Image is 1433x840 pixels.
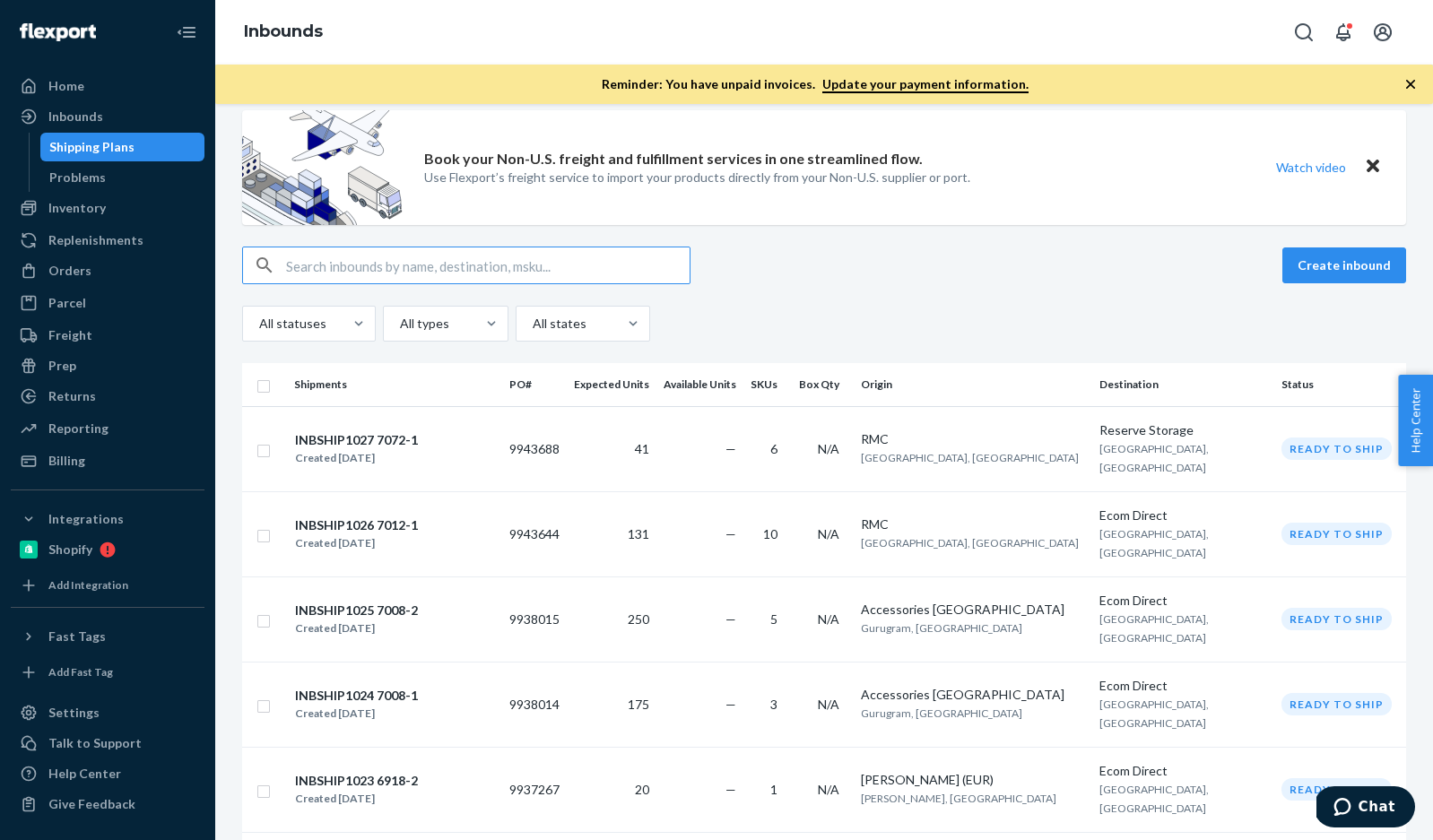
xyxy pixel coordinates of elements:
[424,169,970,186] p: Use Flexport’s freight service to import your products directly from your Non-U.S. supplier or port.
[287,363,502,406] th: Shipments
[861,536,1079,550] span: [GEOGRAPHIC_DATA], [GEOGRAPHIC_DATA]
[11,759,204,788] a: Help Center
[770,782,777,797] span: 1
[861,792,1056,805] span: [PERSON_NAME], [GEOGRAPHIC_DATA]
[502,406,567,491] td: 9943688
[424,149,923,169] p: Book your Non-U.S. freight and fulfillment services in one streamlined flow.
[1281,693,1392,715] div: Ready to ship
[628,697,649,712] span: 175
[48,326,92,344] div: Freight
[628,526,649,541] span: 131
[725,782,736,797] span: —
[49,138,135,156] div: Shipping Plans
[770,441,777,456] span: 6
[48,664,113,680] div: Add Fast Tag
[48,420,109,437] div: Reporting
[295,534,418,552] div: Created [DATE]
[861,771,1085,789] div: [PERSON_NAME] (EUR)
[770,697,777,712] span: 3
[286,247,690,283] input: Search inbounds by name, destination, msku...
[1099,527,1209,559] span: [GEOGRAPHIC_DATA], [GEOGRAPHIC_DATA]
[48,765,121,783] div: Help Center
[1099,783,1209,815] span: [GEOGRAPHIC_DATA], [GEOGRAPHIC_DATA]
[48,77,84,95] div: Home
[11,382,204,411] a: Returns
[1274,363,1406,406] th: Status
[861,451,1079,464] span: [GEOGRAPHIC_DATA], [GEOGRAPHIC_DATA]
[1325,14,1361,50] button: Open notifications
[635,782,649,797] span: 20
[1092,363,1274,406] th: Destination
[48,294,86,312] div: Parcel
[295,772,418,790] div: INBSHIP1023 6918-2
[295,687,418,705] div: INBSHIP1024 7008-1
[11,72,204,100] a: Home
[1099,507,1267,524] div: Ecom Direct
[818,611,839,627] span: N/A
[295,790,418,808] div: Created [DATE]
[169,14,204,50] button: Close Navigation
[861,686,1085,704] div: Accessories [GEOGRAPHIC_DATA]
[48,577,128,593] div: Add Integration
[1281,437,1392,460] div: Ready to ship
[1281,778,1392,801] div: Ready to ship
[725,611,736,627] span: —
[20,23,96,41] img: Flexport logo
[295,516,418,534] div: INBSHIP1026 7012-1
[1281,523,1392,545] div: Ready to ship
[725,697,736,712] span: —
[295,705,418,723] div: Created [DATE]
[502,662,567,747] td: 9938014
[854,363,1092,406] th: Origin
[1365,14,1401,50] button: Open account menu
[11,729,204,758] button: Talk to Support
[1286,14,1322,50] button: Open Search Box
[1316,786,1415,831] iframe: Opens a widget where you can chat to one of our agents
[48,452,85,470] div: Billing
[770,611,777,627] span: 5
[818,441,839,456] span: N/A
[861,601,1085,619] div: Accessories [GEOGRAPHIC_DATA]
[1264,154,1358,180] button: Watch video
[11,102,204,131] a: Inbounds
[1099,421,1267,439] div: Reserve Storage
[48,357,76,375] div: Prep
[628,611,649,627] span: 250
[48,628,106,645] div: Fast Tags
[48,108,103,126] div: Inbounds
[48,510,124,528] div: Integrations
[48,262,91,280] div: Orders
[635,441,649,456] span: 41
[1099,442,1209,474] span: [GEOGRAPHIC_DATA], [GEOGRAPHIC_DATA]
[818,782,839,797] span: N/A
[11,571,204,600] a: Add Integration
[1099,697,1209,730] span: [GEOGRAPHIC_DATA], [GEOGRAPHIC_DATA]
[11,194,204,222] a: Inventory
[11,446,204,475] a: Billing
[1099,762,1267,780] div: Ecom Direct
[531,315,533,333] input: All states
[40,163,205,192] a: Problems
[49,169,106,186] div: Problems
[11,505,204,533] button: Integrations
[725,441,736,456] span: —
[48,734,142,752] div: Talk to Support
[295,602,418,619] div: INBSHIP1025 7008-2
[725,526,736,541] span: —
[861,706,1022,720] span: Gurugram, [GEOGRAPHIC_DATA]
[763,526,777,541] span: 10
[257,315,259,333] input: All statuses
[11,256,204,285] a: Orders
[822,76,1029,93] a: Update your payment information.
[502,491,567,576] td: 9943644
[1361,154,1385,180] button: Close
[1398,375,1433,466] button: Help Center
[11,698,204,727] a: Settings
[1099,592,1267,610] div: Ecom Direct
[818,697,839,712] span: N/A
[48,199,106,217] div: Inventory
[11,351,204,380] a: Prep
[48,387,96,405] div: Returns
